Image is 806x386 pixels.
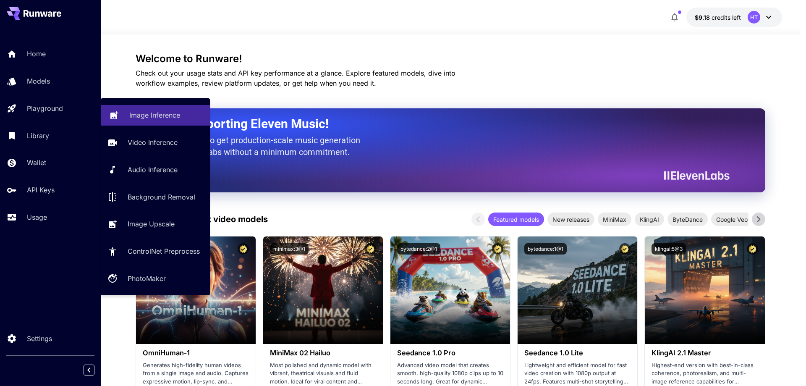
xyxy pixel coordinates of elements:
[136,69,455,87] span: Check out your usage stats and API key performance at a glance. Explore featured models, dive int...
[524,361,631,386] p: Lightweight and efficient model for fast video creation with 1080p output at 24fps. Features mult...
[270,349,376,357] h3: MiniMax 02 Hailuo
[270,361,376,386] p: Most polished and dynamic model with vibrant, theatrical visuals and fluid motion. Ideal for vira...
[667,215,708,224] span: ByteDance
[652,243,686,255] button: klingai:5@3
[27,212,47,222] p: Usage
[128,192,195,202] p: Background Removal
[101,268,210,289] a: PhotoMaker
[128,246,200,256] p: ControlNet Preprocess
[712,14,741,21] span: credits left
[711,215,753,224] span: Google Veo
[157,116,723,132] h2: Now Supporting Eleven Music!
[27,131,49,141] p: Library
[27,103,63,113] p: Playground
[524,243,567,255] button: bytedance:1@1
[136,53,765,65] h3: Welcome to Runware!
[101,105,210,126] a: Image Inference
[129,110,180,120] p: Image Inference
[635,215,664,224] span: KlingAI
[365,243,376,255] button: Certified Model – Vetted for best performance and includes a commercial license.
[128,273,166,284] p: PhotoMaker
[101,241,210,262] a: ControlNet Preprocess
[238,243,249,255] button: Certified Model – Vetted for best performance and includes a commercial license.
[524,349,631,357] h3: Seedance 1.0 Lite
[686,8,782,27] button: $9.18
[101,186,210,207] a: Background Removal
[518,236,637,344] img: alt
[695,14,712,21] span: $9.18
[90,362,101,378] div: Collapse sidebar
[27,333,52,344] p: Settings
[143,349,249,357] h3: OmniHuman‑1
[492,243,503,255] button: Certified Model – Vetted for best performance and includes a commercial license.
[101,132,210,153] a: Video Inference
[397,361,503,386] p: Advanced video model that creates smooth, high-quality 1080p clips up to 10 seconds long. Great f...
[390,236,510,344] img: alt
[128,219,175,229] p: Image Upscale
[695,13,741,22] div: $9.18
[101,160,210,180] a: Audio Inference
[397,243,440,255] button: bytedance:2@1
[128,165,178,175] p: Audio Inference
[27,49,46,59] p: Home
[27,185,55,195] p: API Keys
[748,11,760,24] div: HT
[652,361,758,386] p: Highest-end version with best-in-class coherence, photorealism, and multi-image reference capabil...
[488,215,544,224] span: Featured models
[263,236,383,344] img: alt
[27,158,46,168] p: Wallet
[84,365,94,375] button: Collapse sidebar
[157,134,366,158] p: The only way to get production-scale music generation from Eleven Labs without a minimum commitment.
[652,349,758,357] h3: KlingAI 2.1 Master
[101,214,210,234] a: Image Upscale
[128,137,178,147] p: Video Inference
[397,349,503,357] h3: Seedance 1.0 Pro
[598,215,631,224] span: MiniMax
[645,236,764,344] img: alt
[747,243,758,255] button: Certified Model – Vetted for best performance and includes a commercial license.
[547,215,594,224] span: New releases
[143,361,249,386] p: Generates high-fidelity human videos from a single image and audio. Captures expressive motion, l...
[619,243,631,255] button: Certified Model – Vetted for best performance and includes a commercial license.
[27,76,50,86] p: Models
[270,243,309,255] button: minimax:3@1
